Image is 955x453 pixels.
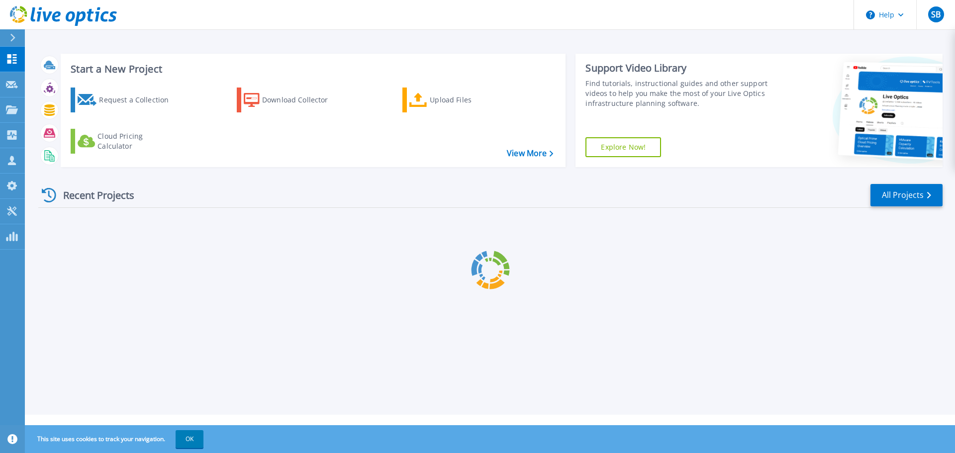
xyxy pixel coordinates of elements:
[931,10,941,18] span: SB
[430,90,509,110] div: Upload Files
[262,90,342,110] div: Download Collector
[870,184,943,206] a: All Projects
[176,430,203,448] button: OK
[99,90,179,110] div: Request a Collection
[585,62,772,75] div: Support Video Library
[585,79,772,108] div: Find tutorials, instructional guides and other support videos to help you make the most of your L...
[71,88,182,112] a: Request a Collection
[27,430,203,448] span: This site uses cookies to track your navigation.
[585,137,661,157] a: Explore Now!
[71,129,182,154] a: Cloud Pricing Calculator
[97,131,177,151] div: Cloud Pricing Calculator
[38,183,148,207] div: Recent Projects
[507,149,553,158] a: View More
[402,88,513,112] a: Upload Files
[237,88,348,112] a: Download Collector
[71,64,553,75] h3: Start a New Project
